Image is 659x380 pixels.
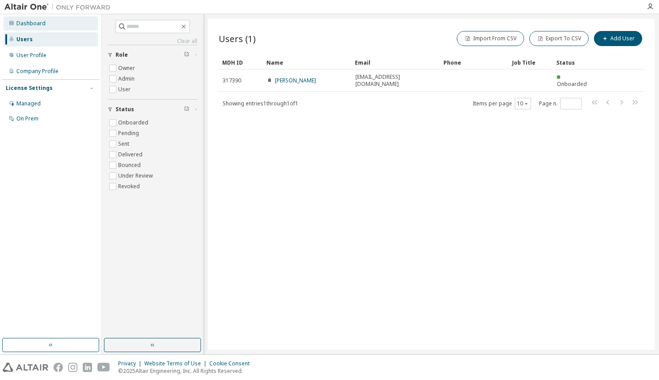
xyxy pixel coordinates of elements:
div: Dashboard [16,20,46,27]
span: [EMAIL_ADDRESS][DOMAIN_NAME] [355,74,436,88]
div: Managed [16,100,41,107]
span: 317390 [223,77,241,84]
div: User Profile [16,52,46,59]
img: altair_logo.svg [3,363,48,372]
div: Website Terms of Use [144,360,209,367]
div: Email [355,55,436,70]
div: Cookie Consent [209,360,255,367]
label: Delivered [118,149,144,160]
button: Export To CSV [529,31,589,46]
div: Privacy [118,360,144,367]
img: instagram.svg [68,363,77,372]
span: Status [116,106,134,113]
button: 10 [517,100,529,107]
div: On Prem [16,115,39,122]
img: facebook.svg [54,363,63,372]
span: Page n. [539,98,582,109]
span: Showing entries 1 through 1 of 1 [223,100,298,107]
span: Clear filter [184,51,189,58]
a: [PERSON_NAME] [275,77,316,84]
div: Status [556,55,593,70]
label: Onboarded [118,117,150,128]
button: Add User [594,31,642,46]
img: youtube.svg [97,363,110,372]
p: © 2025 Altair Engineering, Inc. All Rights Reserved. [118,367,255,375]
span: Role [116,51,128,58]
span: Clear filter [184,106,189,113]
div: Company Profile [16,68,58,75]
label: Revoked [118,181,142,192]
button: Role [108,45,197,65]
label: Bounced [118,160,143,171]
label: Owner [118,63,137,74]
a: Clear all [108,38,197,45]
div: Name [266,55,348,70]
div: MDH ID [222,55,259,70]
button: Import From CSV [457,31,524,46]
label: Pending [118,128,141,139]
span: Items per page [473,98,531,109]
img: Altair One [4,3,115,12]
div: License Settings [6,85,53,92]
div: Job Title [512,55,549,70]
label: User [118,84,132,95]
button: Status [108,100,197,119]
div: Users [16,36,33,43]
label: Admin [118,74,136,84]
span: Users (1) [219,32,256,45]
label: Sent [118,139,131,149]
label: Under Review [118,171,154,181]
span: Onboarded [557,80,587,88]
div: Phone [443,55,505,70]
img: linkedin.svg [83,363,92,372]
